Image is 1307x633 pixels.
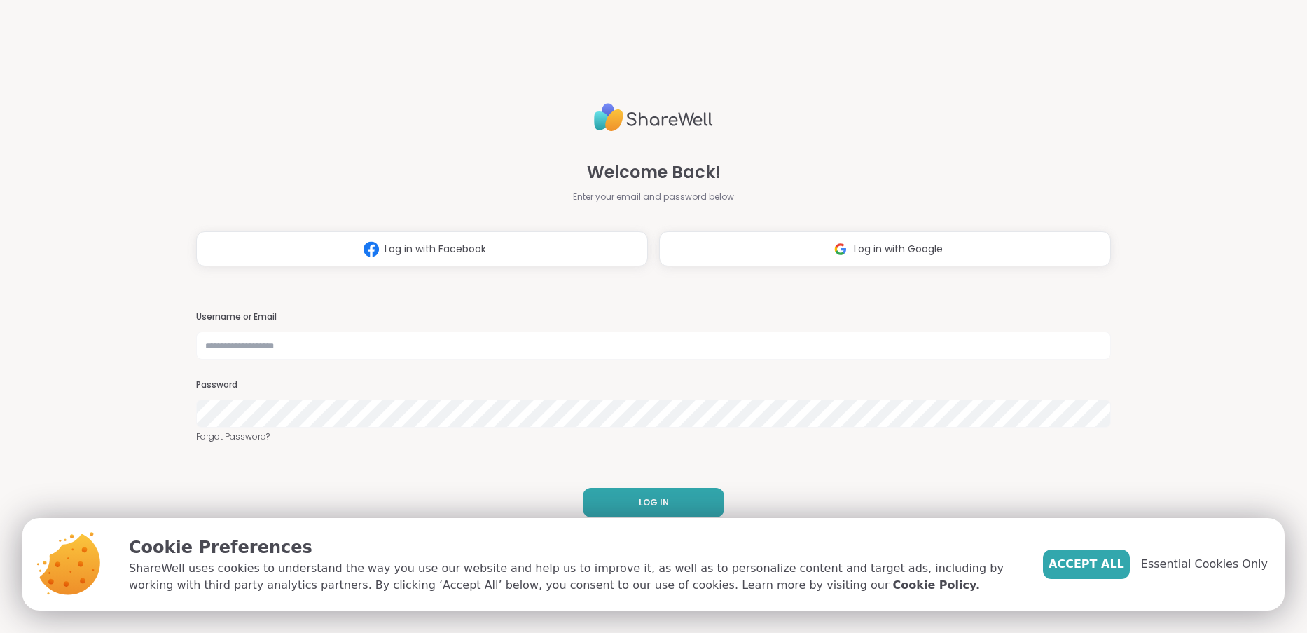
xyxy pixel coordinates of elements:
[893,577,980,594] a: Cookie Policy.
[659,231,1111,266] button: Log in with Google
[587,160,721,185] span: Welcome Back!
[129,535,1021,560] p: Cookie Preferences
[1049,556,1124,573] span: Accept All
[583,488,724,517] button: LOG IN
[573,191,734,203] span: Enter your email and password below
[196,379,1111,391] h3: Password
[358,236,385,262] img: ShareWell Logomark
[196,430,1111,443] a: Forgot Password?
[129,560,1021,594] p: ShareWell uses cookies to understand the way you use our website and help us to improve it, as we...
[196,231,648,266] button: Log in with Facebook
[1141,556,1268,573] span: Essential Cookies Only
[854,242,943,257] span: Log in with Google
[1043,550,1130,579] button: Accept All
[196,311,1111,323] h3: Username or Email
[827,236,854,262] img: ShareWell Logomark
[639,496,669,509] span: LOG IN
[594,97,713,137] img: ShareWell Logo
[385,242,486,257] span: Log in with Facebook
